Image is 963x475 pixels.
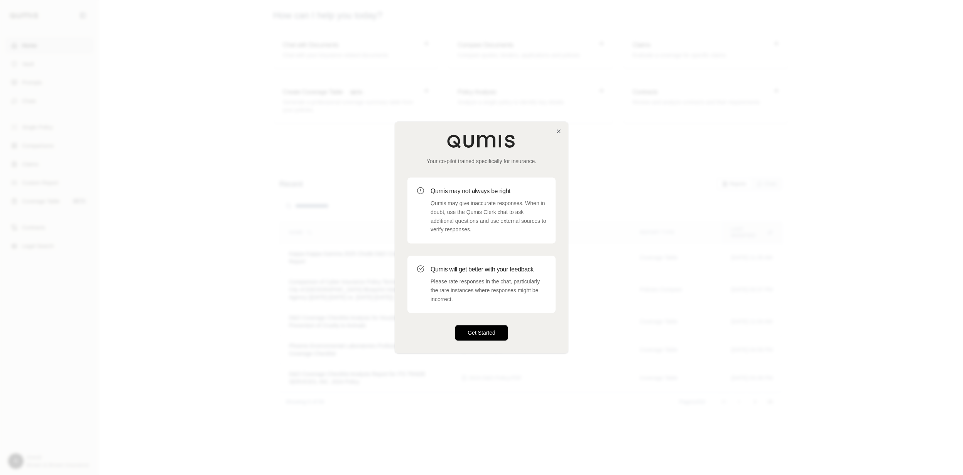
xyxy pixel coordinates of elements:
p: Your co-pilot trained specifically for insurance. [407,157,556,165]
p: Qumis may give inaccurate responses. When in doubt, use the Qumis Clerk chat to ask additional qu... [431,199,546,234]
img: Qumis Logo [447,134,516,148]
h3: Qumis will get better with your feedback [431,265,546,274]
button: Get Started [455,325,508,341]
h3: Qumis may not always be right [431,187,546,196]
p: Please rate responses in the chat, particularly the rare instances where responses might be incor... [431,277,546,303]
